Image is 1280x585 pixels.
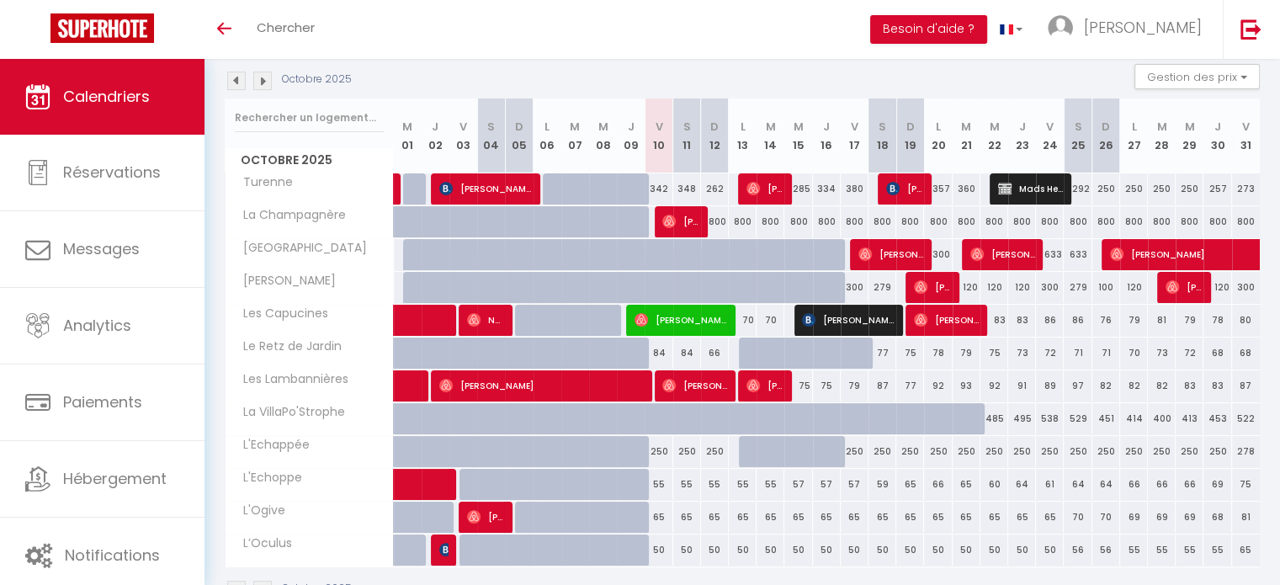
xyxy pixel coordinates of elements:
[645,173,672,205] div: 342
[953,436,980,467] div: 250
[896,98,924,173] th: 19
[1148,469,1176,500] div: 66
[924,370,952,402] div: 92
[1120,305,1148,336] div: 79
[645,338,672,369] div: 84
[228,338,346,356] span: Le Retz de Jardin
[235,103,384,133] input: Rechercher un logement...
[841,534,868,566] div: 50
[1120,403,1148,434] div: 414
[1232,173,1260,205] div: 273
[228,239,371,258] span: [GEOGRAPHIC_DATA]
[953,98,980,173] th: 21
[515,119,523,135] abbr: D
[766,119,776,135] abbr: M
[784,469,812,500] div: 57
[924,239,952,270] div: 300
[868,502,896,533] div: 65
[841,98,868,173] th: 17
[858,238,923,270] span: [PERSON_NAME]
[1148,534,1176,566] div: 55
[1148,502,1176,533] div: 69
[896,370,924,402] div: 77
[459,119,467,135] abbr: V
[1084,17,1202,38] span: [PERSON_NAME]
[1131,119,1136,135] abbr: L
[1203,370,1231,402] div: 83
[1008,469,1036,500] div: 64
[63,238,140,259] span: Messages
[953,469,980,500] div: 65
[868,534,896,566] div: 50
[953,206,980,237] div: 800
[757,206,784,237] div: 800
[1176,305,1203,336] div: 79
[65,545,160,566] span: Notifications
[1242,119,1250,135] abbr: V
[635,304,727,336] span: [PERSON_NAME]
[1203,305,1231,336] div: 78
[813,534,841,566] div: 50
[598,119,608,135] abbr: M
[1148,173,1176,205] div: 250
[1036,98,1064,173] th: 24
[1064,502,1091,533] div: 70
[1008,436,1036,467] div: 250
[924,436,952,467] div: 250
[1176,436,1203,467] div: 250
[487,119,495,135] abbr: S
[868,436,896,467] div: 250
[1064,272,1091,303] div: 279
[673,436,701,467] div: 250
[1232,469,1260,500] div: 75
[953,173,980,205] div: 360
[1036,502,1064,533] div: 65
[228,370,353,389] span: Les Lambannières
[1092,272,1120,303] div: 100
[1064,239,1091,270] div: 633
[914,304,979,336] span: [PERSON_NAME]
[645,534,672,566] div: 50
[701,338,729,369] div: 66
[813,502,841,533] div: 65
[1120,272,1148,303] div: 120
[953,534,980,566] div: 50
[746,173,783,205] span: [PERSON_NAME]
[1092,206,1120,237] div: 800
[757,502,784,533] div: 65
[868,98,896,173] th: 18
[1092,403,1120,434] div: 451
[998,173,1063,205] span: Mads Heerulff
[1148,403,1176,434] div: 400
[1120,469,1148,500] div: 66
[1036,534,1064,566] div: 50
[1064,469,1091,500] div: 64
[961,119,971,135] abbr: M
[63,315,131,336] span: Analytics
[896,436,924,467] div: 250
[645,502,672,533] div: 65
[1203,534,1231,566] div: 55
[1176,173,1203,205] div: 250
[980,305,1008,336] div: 83
[1064,206,1091,237] div: 800
[282,72,352,88] p: Octobre 2025
[683,119,691,135] abbr: S
[841,272,868,303] div: 300
[851,119,858,135] abbr: V
[63,468,167,489] span: Hébergement
[589,98,617,173] th: 08
[924,534,952,566] div: 50
[1046,119,1054,135] abbr: V
[1092,98,1120,173] th: 26
[228,436,314,455] span: L'Echappée
[813,98,841,173] th: 16
[1092,469,1120,500] div: 64
[1064,305,1091,336] div: 86
[813,206,841,237] div: 800
[1120,206,1148,237] div: 800
[1008,502,1036,533] div: 65
[924,206,952,237] div: 800
[868,206,896,237] div: 800
[63,86,150,107] span: Calendriers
